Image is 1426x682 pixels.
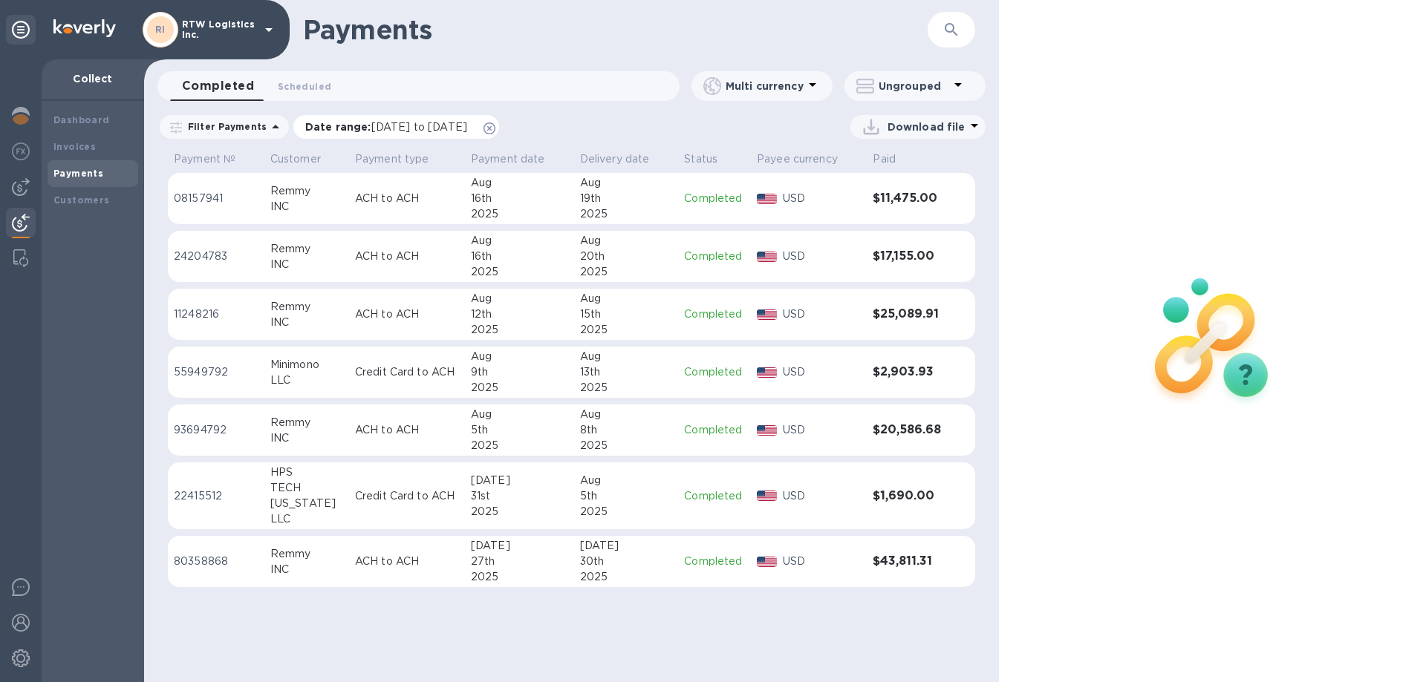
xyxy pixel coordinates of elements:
span: Payee currency [757,151,857,167]
h3: $11,475.00 [873,191,944,206]
span: Scheduled [278,79,331,94]
p: 11248216 [174,306,258,322]
div: 31st [471,488,568,504]
h3: $25,089.91 [873,307,944,321]
p: USD [783,306,862,322]
p: Completed [684,422,745,438]
p: 08157941 [174,191,258,206]
div: Aug [580,175,673,191]
span: Status [684,151,737,167]
p: Status [684,151,717,167]
div: 8th [580,422,673,438]
p: RTW Logistics Inc. [182,19,256,40]
div: Remmy [270,299,343,315]
p: Delivery date [580,151,650,167]
p: Filter Payments [182,120,267,133]
div: 2025 [471,569,568,585]
p: 24204783 [174,249,258,264]
div: 2025 [471,504,568,519]
p: Payment date [471,151,545,167]
p: 22415512 [174,488,258,504]
div: 5th [580,488,673,504]
div: 2025 [471,438,568,453]
p: Completed [684,488,745,504]
div: Remmy [270,546,343,562]
div: [DATE] [471,538,568,554]
div: Date range:[DATE] to [DATE] [293,115,499,139]
img: USD [757,491,777,501]
div: 16th [471,249,568,264]
img: USD [757,252,777,262]
h3: $43,811.31 [873,554,944,568]
div: 2025 [471,264,568,280]
img: USD [757,194,777,204]
h3: $2,903.93 [873,365,944,379]
h3: $1,690.00 [873,489,944,503]
div: 2025 [580,504,673,519]
div: 2025 [580,264,673,280]
b: Invoices [53,141,96,152]
p: USD [783,422,862,438]
div: [DATE] [580,538,673,554]
div: Aug [471,407,568,422]
div: Aug [471,175,568,191]
p: Download file [888,119,966,134]
div: Aug [580,291,673,306]
div: 30th [580,554,673,569]
img: USD [757,557,777,567]
div: LLC [270,511,343,527]
span: Payment type [355,151,449,167]
p: Completed [684,364,745,380]
img: USD [757,309,777,320]
img: USD [757,425,777,436]
p: Customer [270,151,321,167]
p: Multi currency [726,79,804,94]
div: Aug [471,291,568,306]
p: USD [783,488,862,504]
p: Completed [684,191,745,206]
div: Unpin categories [6,15,36,45]
span: Completed [182,76,254,96]
h3: $20,586.68 [873,423,944,437]
b: Customers [53,194,110,206]
p: USD [783,554,862,569]
div: Aug [471,349,568,364]
p: 55949792 [174,364,258,380]
h1: Payments [303,14,841,45]
p: ACH to ACH [355,422,459,438]
div: Aug [580,233,673,249]
p: USD [783,249,862,264]
span: Paid [873,151,915,167]
p: ACH to ACH [355,249,459,264]
p: Credit Card to ACH [355,488,459,504]
p: ACH to ACH [355,306,459,322]
p: USD [783,364,862,380]
div: 2025 [580,569,673,585]
div: 19th [580,191,673,206]
div: 2025 [471,322,568,338]
p: Completed [684,249,745,264]
div: LLC [270,373,343,388]
p: ACH to ACH [355,554,459,569]
div: Remmy [270,241,343,257]
div: 2025 [580,438,673,453]
div: Aug [471,233,568,249]
div: 9th [471,364,568,380]
p: Date range : [305,119,475,134]
span: Payment date [471,151,564,167]
p: USD [783,191,862,206]
div: 2025 [580,380,673,396]
p: Payee currency [757,151,838,167]
p: Completed [684,554,745,569]
div: Minimono [270,357,343,373]
div: Remmy [270,415,343,430]
h3: $17,155.00 [873,249,944,263]
div: 12th [471,306,568,322]
p: Payment № [174,151,235,167]
div: INC [270,199,343,214]
div: 20th [580,249,673,264]
div: INC [270,315,343,330]
b: Dashboard [53,114,110,125]
p: Payment type [355,151,429,167]
div: 2025 [580,206,673,222]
